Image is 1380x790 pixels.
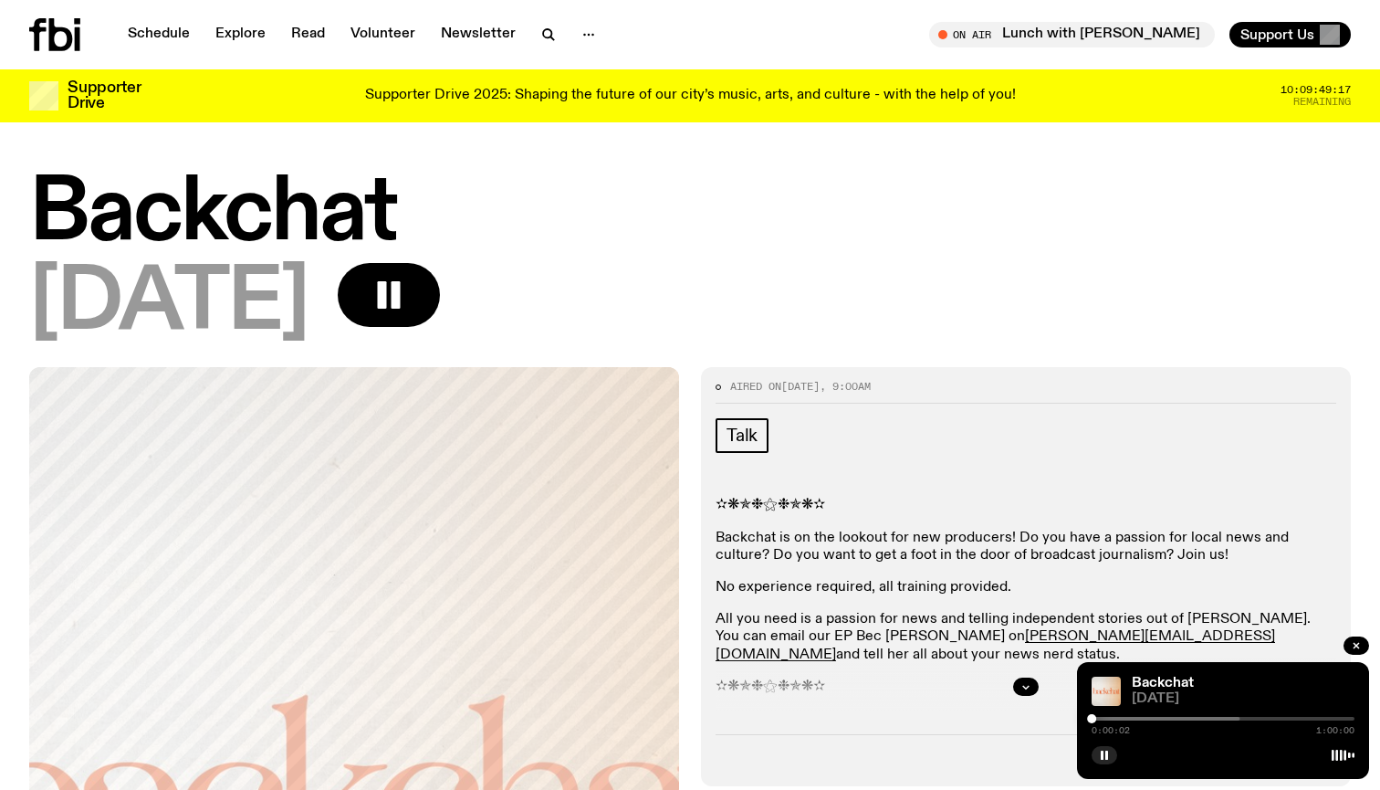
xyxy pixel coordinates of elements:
p: No experience required, all training provided. [716,579,1336,596]
span: [DATE] [29,263,308,345]
p: ✫❋✯❉⚝❉✯❋✫ [716,497,1336,514]
button: On AirLunch with [PERSON_NAME] [929,22,1215,47]
span: Aired on [730,379,781,394]
span: Support Us [1240,26,1314,43]
span: 1:00:00 [1316,726,1354,735]
span: Remaining [1293,97,1351,107]
a: Read [280,22,336,47]
h3: Supporter Drive [68,80,141,111]
a: Talk [716,418,768,453]
a: Backchat [1132,676,1194,690]
p: Backchat is on the lookout for new producers! Do you have a passion for local news and culture? D... [716,530,1336,564]
a: Newsletter [430,22,527,47]
a: Explore [204,22,277,47]
span: 10:09:49:17 [1281,85,1351,95]
a: Schedule [117,22,201,47]
span: Talk [727,426,758,446]
a: Volunteer [340,22,426,47]
span: [DATE] [781,379,820,394]
button: Support Us [1229,22,1351,47]
p: All you need is a passion for news and telling independent stories out of [PERSON_NAME]. You can ... [716,611,1336,664]
span: , 9:00am [820,379,871,394]
span: [DATE] [1132,692,1354,706]
h1: Backchat [29,174,1351,256]
p: Supporter Drive 2025: Shaping the future of our city’s music, arts, and culture - with the help o... [365,88,1016,104]
span: 0:00:02 [1092,726,1130,735]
